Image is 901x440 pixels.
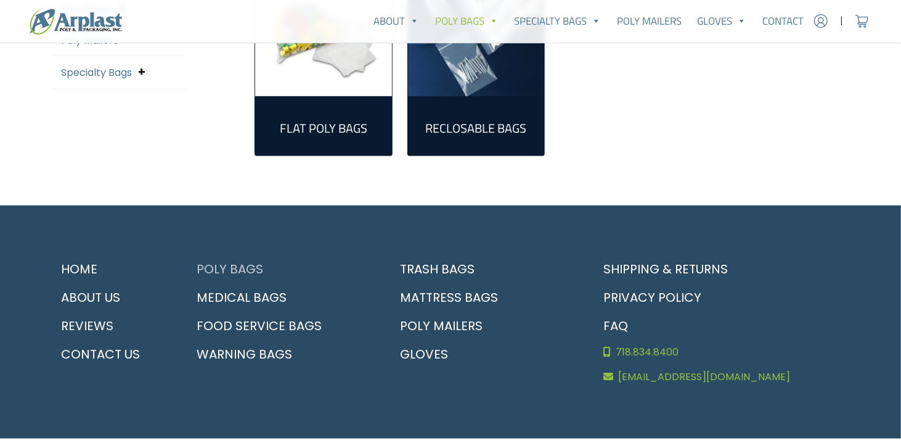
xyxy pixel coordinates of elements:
a: FAQ [593,312,850,340]
a: Gloves [390,340,579,368]
img: logo [30,8,122,35]
a: 718.834.8400 [593,340,850,365]
a: Poly Mailers [390,312,579,340]
a: Specialty Bags [61,65,132,80]
a: Home [51,255,172,283]
a: Mattress Bags [390,283,579,312]
a: [EMAIL_ADDRESS][DOMAIN_NAME] [593,365,850,389]
a: About [365,9,427,33]
a: Food Service Bags [187,312,375,340]
a: Trash Bags [390,255,579,283]
a: Medical Bags [187,283,375,312]
h2: Flat Poly Bags [265,121,382,136]
a: Visit product category Flat Poly Bags [265,106,382,146]
a: Warning Bags [187,340,375,368]
a: Contact [754,9,812,33]
a: Reviews [51,312,172,340]
a: Shipping & Returns [593,255,850,283]
a: Privacy Policy [593,283,850,312]
a: Poly Bags [187,255,375,283]
a: Contact Us [51,340,172,368]
h2: Reclosable Bags [418,121,535,136]
a: Poly Mailers [609,9,690,33]
a: Specialty Bags [507,9,609,33]
a: Visit product category Reclosable Bags [418,106,535,146]
span: | [840,14,843,28]
a: Gloves [690,9,755,33]
a: Poly Bags [427,9,507,33]
a: About Us [51,283,172,312]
